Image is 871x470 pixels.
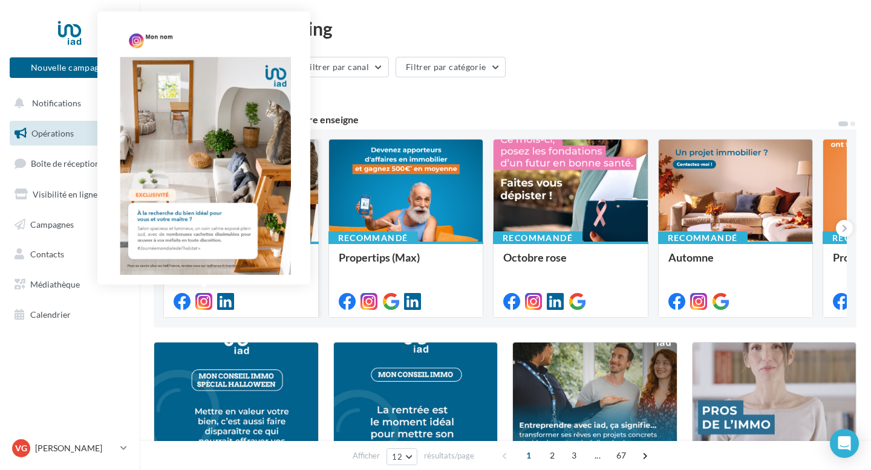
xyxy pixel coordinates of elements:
a: Contacts [7,242,132,267]
a: Boîte de réception1 [7,150,132,176]
span: 2 [543,446,562,465]
span: Notifications [32,98,81,108]
div: Recommandé [328,231,418,245]
div: 1 [116,159,125,169]
div: Opérations marketing [154,19,856,37]
a: Visibilité en ligne [7,182,132,207]
a: Opérations [7,121,132,146]
button: Filtrer par catégorie [396,57,506,77]
div: Automne [668,251,803,275]
span: Opérations [31,128,74,138]
span: Médiathèque [30,279,80,289]
button: Notifications [7,91,127,116]
a: Médiathèque [7,272,132,297]
button: Nouvelle campagne [10,57,129,78]
div: Octobre rose [503,251,638,275]
span: Calendrier [30,309,71,320]
p: [PERSON_NAME] [35,442,116,454]
span: résultats/page [424,450,474,462]
a: VG [PERSON_NAME] [10,437,129,460]
div: Propertips (Max) [339,251,474,275]
div: opérations [177,89,229,100]
div: 802 [154,87,229,100]
span: Contacts [30,249,64,259]
button: Filtrer par canal [295,57,389,77]
span: ... [588,446,607,465]
span: VG [15,442,27,454]
a: Campagnes [7,212,132,237]
span: 1 [519,446,538,465]
div: journée mondiale de l'habitat [174,251,308,275]
span: 3 [564,446,584,465]
div: 6 opérations recommandées par votre enseigne [154,115,837,124]
button: 12 [387,448,417,465]
a: Calendrier [7,302,132,327]
div: Open Intercom Messenger [830,429,859,458]
span: Afficher [353,450,380,462]
span: 12 [392,452,402,462]
div: Recommandé [658,231,748,245]
span: 67 [612,446,631,465]
span: Visibilité en ligne [33,189,97,199]
span: Boîte de réception [31,158,100,169]
span: Campagnes [30,219,74,229]
div: Recommandé [163,231,253,245]
div: Recommandé [493,231,582,245]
